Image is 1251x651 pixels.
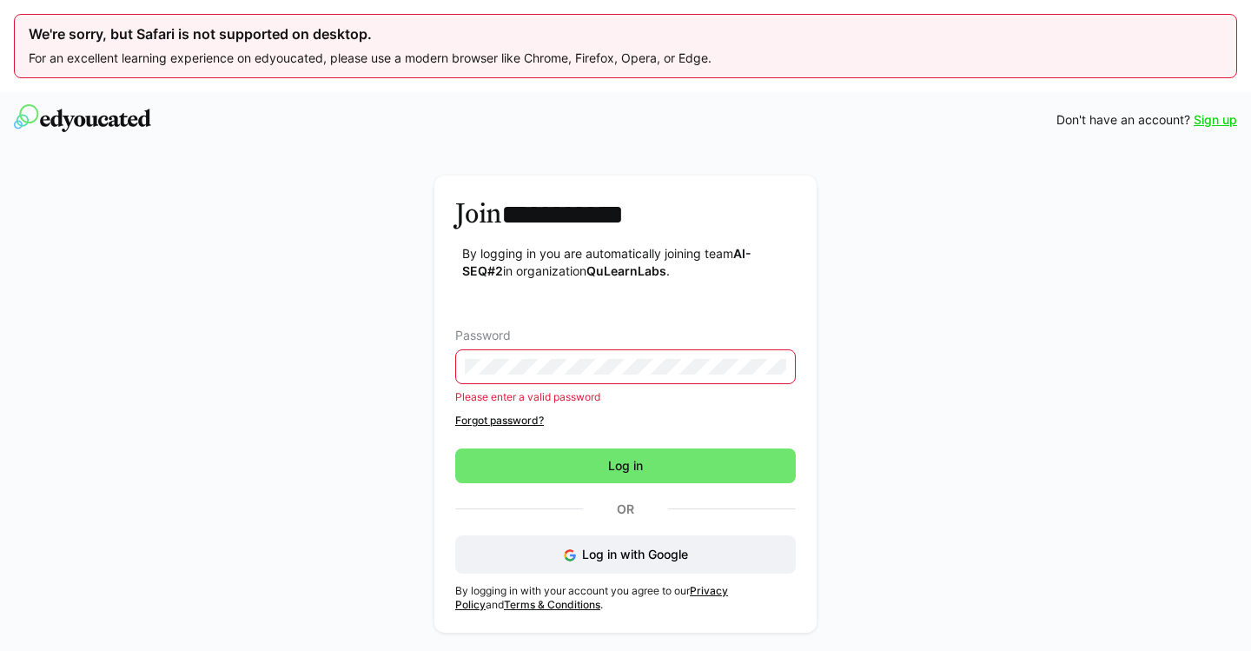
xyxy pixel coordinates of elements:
[455,329,511,342] span: Password
[455,448,796,483] button: Log in
[455,535,796,574] button: Log in with Google
[29,50,1222,67] p: For an excellent learning experience on edyoucated, please use a modern browser like Chrome, Fire...
[29,25,1222,43] div: We're sorry, but Safari is not supported on desktop.
[586,263,666,278] strong: QuLearnLabs
[14,104,151,132] img: edyoucated
[583,497,668,521] p: Or
[462,245,796,280] p: By logging in you are automatically joining team in organization .
[455,584,728,611] a: Privacy Policy
[455,390,600,403] span: Please enter a valid password
[455,414,796,428] a: Forgot password?
[582,547,688,561] span: Log in with Google
[455,196,796,231] h3: Join
[504,598,600,611] a: Terms & Conditions
[455,584,796,612] p: By logging in with your account you agree to our and .
[1056,111,1190,129] span: Don't have an account?
[1194,111,1237,129] a: Sign up
[606,457,645,475] span: Log in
